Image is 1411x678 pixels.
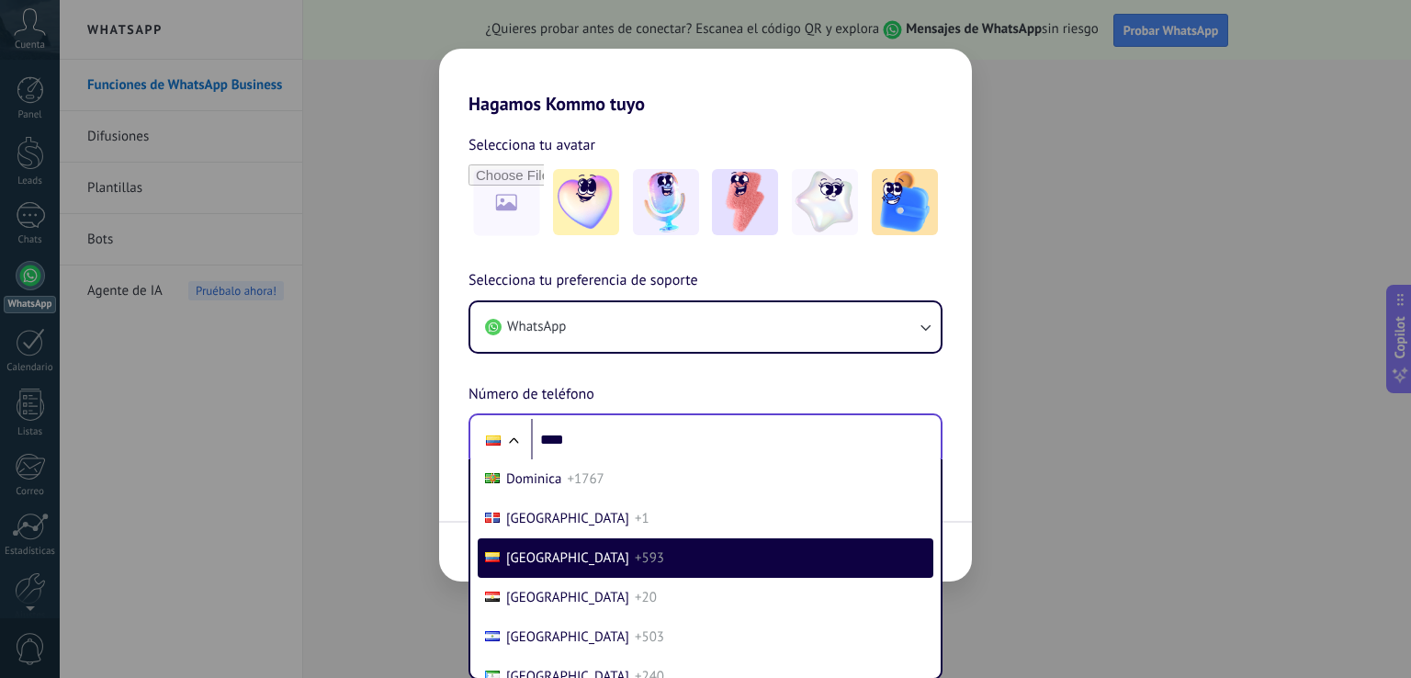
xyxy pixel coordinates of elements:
[792,169,858,235] img: -4.jpeg
[712,169,778,235] img: -3.jpeg
[635,510,649,527] span: +1
[468,133,595,157] span: Selecciona tu avatar
[506,628,629,646] span: [GEOGRAPHIC_DATA]
[506,470,561,488] span: Dominica
[567,470,604,488] span: +1767
[633,169,699,235] img: -2.jpeg
[439,49,972,115] h2: Hagamos Kommo tuyo
[468,383,594,407] span: Número de teléfono
[506,510,629,527] span: [GEOGRAPHIC_DATA]
[507,318,566,336] span: WhatsApp
[635,589,657,606] span: +20
[872,169,938,235] img: -5.jpeg
[635,628,664,646] span: +503
[553,169,619,235] img: -1.jpeg
[506,549,629,567] span: [GEOGRAPHIC_DATA]
[468,269,698,293] span: Selecciona tu preferencia de soporte
[470,302,941,352] button: WhatsApp
[476,421,511,459] div: Ecuador: + 593
[635,549,664,567] span: +593
[506,589,629,606] span: [GEOGRAPHIC_DATA]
